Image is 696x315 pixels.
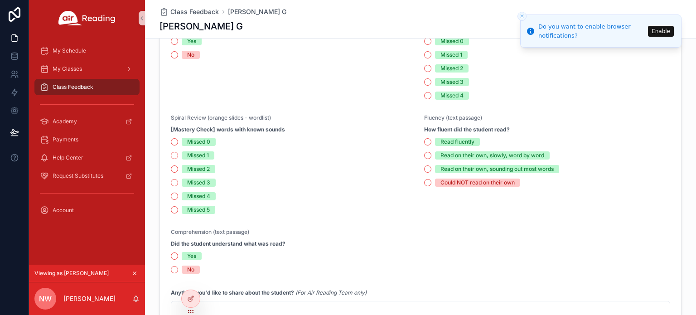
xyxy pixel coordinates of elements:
[34,168,140,184] a: Request Substitutes
[53,118,77,125] span: Academy
[295,289,367,296] em: (For Air Reading Team only)
[171,114,271,121] span: Spiral Review (orange slides - wordlist)
[440,138,474,146] div: Read fluently
[538,22,645,40] div: Do you want to enable browser notifications?
[39,293,52,304] span: NW
[187,151,209,160] div: Missed 1
[440,179,515,187] div: Could NOT read on their own
[159,20,243,33] h1: [PERSON_NAME] G
[171,126,285,133] strong: [Mastery Check] words with known sounds
[187,138,210,146] div: Missed 0
[440,37,464,45] div: Missed 0
[187,51,194,59] div: No
[517,12,527,21] button: Close toast
[187,206,210,214] div: Missed 5
[34,43,140,59] a: My Schedule
[53,136,78,143] span: Payments
[34,202,140,218] a: Account
[187,179,210,187] div: Missed 3
[187,37,196,45] div: Yes
[440,92,464,100] div: Missed 4
[424,126,510,133] strong: How fluent did the student read?
[440,64,463,73] div: Missed 2
[34,113,140,130] a: Academy
[34,131,140,148] a: Payments
[170,7,219,16] span: Class Feedback
[440,78,464,86] div: Missed 3
[440,151,544,160] div: Read on their own, slowly, word by word
[159,7,219,16] a: Class Feedback
[34,270,109,277] span: Viewing as [PERSON_NAME]
[187,192,210,200] div: Missed 4
[53,65,82,73] span: My Classes
[440,51,462,59] div: Missed 1
[53,172,103,179] span: Request Substitutes
[58,11,116,25] img: App logo
[34,79,140,95] a: Class Feedback
[53,47,86,54] span: My Schedule
[53,83,93,91] span: Class Feedback
[53,154,83,161] span: Help Center
[187,165,210,173] div: Missed 2
[34,61,140,77] a: My Classes
[171,289,294,296] strong: Anything you'd like to share about the student?
[63,294,116,303] p: [PERSON_NAME]
[34,150,140,166] a: Help Center
[228,7,286,16] a: [PERSON_NAME] G
[171,240,285,247] strong: Did the student understand what was read?
[187,252,196,260] div: Yes
[187,266,194,274] div: No
[53,207,74,214] span: Account
[424,114,482,121] span: Fluency (text passage)
[440,165,554,173] div: Read on their own, sounding out most words
[29,36,145,230] div: scrollable content
[171,228,249,235] span: Comprehension (text passage)
[648,26,674,37] button: Enable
